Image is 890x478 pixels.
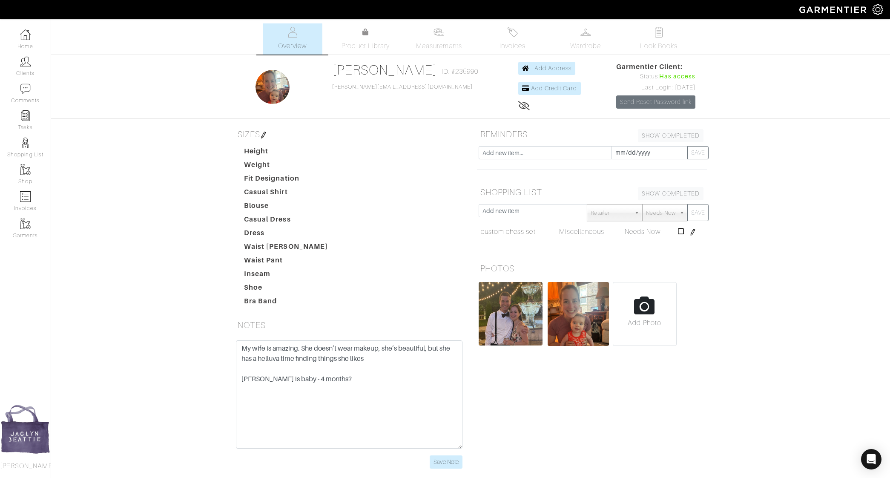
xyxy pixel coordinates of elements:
[625,228,660,236] span: Needs Now
[238,146,335,160] dt: Height
[507,27,518,37] img: orders-27d20c2124de7fd6de4e0e44c1d41de31381a507db9b33961299e4e07d508b8c.svg
[434,27,444,37] img: measurements-466bbee1fd09ba9460f595b01e5d73f9e2bff037440d3c8f018324cb6cdf7a4a.svg
[409,23,469,55] a: Measurements
[20,219,31,229] img: garments-icon-b7da505a4dc4fd61783c78ac3ca0ef83fa9d6f193b1c9dc38574b1d14d53ca28.png
[629,23,689,55] a: Look Books
[260,132,267,138] img: pen-cf24a1663064a2ec1b9c1bd2387e9de7a2fa800b781884d57f21acf72779bad2.png
[640,41,678,51] span: Look Books
[570,41,601,51] span: Wardrobe
[332,62,437,78] a: [PERSON_NAME]
[342,41,390,51] span: Product Library
[479,282,543,346] img: k6xSqCH5mMixASLXnNFfctmh
[332,84,473,90] a: [PERSON_NAME][EMAIL_ADDRESS][DOMAIN_NAME]
[477,260,707,277] h5: PHOTOS
[616,62,695,72] span: Garmentier Client:
[481,227,536,237] a: custom chess set
[482,23,542,55] a: Invoices
[580,27,591,37] img: wardrobe-487a4870c1b7c33e795ec22d11cfc2ed9d08956e64fb3008fe2437562e282088.svg
[795,2,873,17] img: garmentier-logo-header-white-b43fb05a5012e4ada735d5af1a66efaba907eab6374d6393d1fbf88cb4ef424d.png
[236,340,462,449] textarea: My wife is amazing. She doesn’t wear makeup, she’s beautiful, but she has a helluva time finding ...
[278,41,307,51] span: Overview
[479,146,612,159] input: Add new item...
[416,41,462,51] span: Measurements
[687,146,709,159] button: SAVE
[430,455,462,469] input: Save Note
[263,23,322,55] a: Overview
[238,282,335,296] dt: Shoe
[689,229,696,236] img: pen-cf24a1663064a2ec1b9c1bd2387e9de7a2fa800b781884d57f21acf72779bad2.png
[638,187,703,200] a: SHOW COMPLETED
[20,84,31,94] img: comment-icon-a0a6a9ef722e966f86d9cbdc48e553b5cf19dbc54f86b18d962a5391bc8f6eb6.png
[638,129,703,142] a: SHOW COMPLETED
[20,138,31,148] img: stylists-icon-eb353228a002819b7ec25b43dbf5f0378dd9e0616d9560372ff212230b889e62.png
[559,228,605,236] span: Miscellaneous
[518,62,576,75] a: Add Address
[531,85,577,92] span: Add Credit Card
[238,228,335,242] dt: Dress
[591,204,631,222] span: Retailer
[234,317,464,334] h5: NOTES
[238,269,335,282] dt: Inseam
[238,296,335,310] dt: Bra Band
[234,126,464,143] h5: SIZES
[861,449,881,469] div: Open Intercom Messenger
[616,95,695,109] a: Send Reset Password link
[20,29,31,40] img: dashboard-icon-dbcd8f5a0b271acd01030246c82b418ddd0df26cd7fceb0bd07c9910d44c42f6.png
[238,214,335,228] dt: Casual Dress
[500,41,525,51] span: Invoices
[659,72,696,81] span: Has access
[477,184,707,201] h5: SHOPPING LIST
[336,27,396,51] a: Product Library
[20,191,31,202] img: orders-icon-0abe47150d42831381b5fb84f609e132dff9fe21cb692f30cb5eec754e2cba89.png
[238,187,335,201] dt: Casual Shirt
[442,66,479,77] span: ID: #235990
[238,201,335,214] dt: Blouse
[534,65,572,72] span: Add Address
[548,282,609,346] img: XWadbf6y1mAtYmicqE9VXoX9
[654,27,664,37] img: todo-9ac3debb85659649dc8f770b8b6100bb5dab4b48dedcbae339e5042a72dfd3cc.svg
[20,164,31,175] img: garments-icon-b7da505a4dc4fd61783c78ac3ca0ef83fa9d6f193b1c9dc38574b1d14d53ca28.png
[238,173,335,187] dt: Fit Designation
[518,82,581,95] a: Add Credit Card
[238,255,335,269] dt: Waist Pant
[616,72,695,81] div: Status:
[687,204,709,221] button: SAVE
[646,204,676,222] span: Needs Now
[556,23,615,55] a: Wardrobe
[616,83,695,92] div: Last Login: [DATE]
[238,160,335,173] dt: Weight
[238,242,335,255] dt: Waist [PERSON_NAME]
[287,27,298,37] img: basicinfo-40fd8af6dae0f16599ec9e87c0ef1c0a1fdea2edbe929e3d69a839185d80c458.svg
[873,4,883,15] img: gear-icon-white-bd11855cb880d31180b6d7d6211b90ccbf57a29d726f0c71d8c61bd08dd39cc2.png
[479,204,587,217] input: Add new item
[477,126,707,143] h5: REMINDERS
[20,56,31,67] img: clients-icon-6bae9207a08558b7cb47a8932f037763ab4055f8c8b6bfacd5dc20c3e0201464.png
[20,110,31,121] img: reminder-icon-8004d30b9f0a5d33ae49ab947aed9ed385cf756f9e5892f1edd6e32f2345188e.png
